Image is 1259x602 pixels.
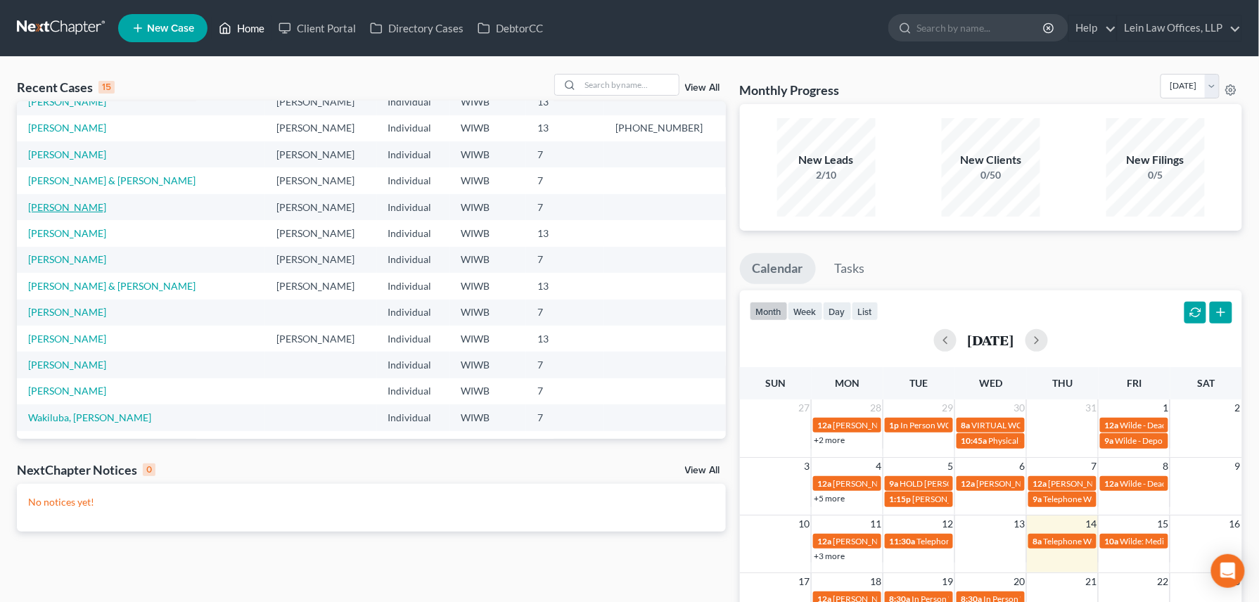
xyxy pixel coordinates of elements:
div: 0/50 [942,168,1040,182]
td: [PHONE_NUMBER] [604,115,726,141]
a: Calendar [740,253,816,284]
td: 7 [526,167,604,193]
span: Mon [835,377,859,389]
span: 21 [1084,573,1098,590]
a: Wakiluba, [PERSON_NAME] [28,411,151,423]
span: 29 [940,399,954,416]
span: VIRTUAL WC Hearing - [PERSON_NAME] [PERSON_NAME] [971,420,1192,430]
span: 10a [1104,536,1118,546]
span: [PERSON_NAME] - Our RESP to DISC due [1048,478,1201,489]
td: WIWB [450,273,527,299]
td: Individual [377,300,450,326]
td: 13 [526,326,604,352]
td: 7 [526,300,604,326]
a: View All [685,83,720,93]
span: Wilde: Mediation via Zoom [1120,536,1218,546]
td: 13 [526,273,604,299]
td: WIWB [450,194,527,220]
a: [PERSON_NAME] & [PERSON_NAME] [28,174,196,186]
span: 8a [1033,536,1042,546]
span: 1:15p [889,494,911,504]
div: NextChapter Notices [17,461,155,478]
a: Lein Law Offices, LLP [1118,15,1241,41]
td: Individual [377,141,450,167]
td: WIWB [450,300,527,326]
h3: Monthly Progress [740,82,840,98]
td: WIWB [450,247,527,273]
td: 7 [526,194,604,220]
div: New Clients [942,152,1040,168]
td: WIWB [450,141,527,167]
span: [PERSON_NAME] - ANS to 2nd Suit from Old Replic [833,420,1021,430]
span: 7 [1089,458,1098,475]
td: [PERSON_NAME] [265,167,376,193]
td: 7 [526,352,604,378]
span: 3 [803,458,811,475]
a: [PERSON_NAME] [28,227,106,239]
span: 30 [1012,399,1026,416]
td: WIWB [450,89,527,115]
span: Tue [910,377,928,389]
span: 27 [797,399,811,416]
a: Tasks [822,253,878,284]
td: WIWB [450,352,527,378]
td: Individual [377,247,450,273]
span: Sun [765,377,786,389]
span: 17 [797,573,811,590]
a: [PERSON_NAME] [28,306,106,318]
td: 13 [526,89,604,115]
span: [PERSON_NAME] - Hearing re [PERSON_NAME]'s Mtn for Declaratory Judgment [912,494,1209,504]
span: [PERSON_NAME] - RESP due to Our Disc Req [833,478,999,489]
span: Sat [1197,377,1215,389]
td: Individual [377,115,450,141]
button: week [788,302,823,321]
td: 13 [526,220,604,246]
button: month [750,302,788,321]
a: [PERSON_NAME] [28,122,106,134]
span: 16 [1228,515,1242,532]
span: [PERSON_NAME] - Our DISC RESP due to [PERSON_NAME]'s 2nd request [976,478,1248,489]
span: 4 [874,458,883,475]
a: [PERSON_NAME] [28,253,106,265]
a: [PERSON_NAME] & [PERSON_NAME] [28,280,196,292]
span: 12a [817,420,831,430]
td: [PERSON_NAME] [265,220,376,246]
a: View All [685,466,720,475]
span: 12a [817,536,831,546]
a: Home [212,15,271,41]
td: 13 [526,115,604,141]
a: +2 more [814,435,845,445]
td: Individual [377,220,450,246]
td: [PERSON_NAME] [265,247,376,273]
td: WIWB [450,115,527,141]
td: 7 [526,247,604,273]
td: [PERSON_NAME] [265,194,376,220]
div: Recent Cases [17,79,115,96]
span: 14 [1084,515,1098,532]
div: Open Intercom Messenger [1211,554,1245,588]
td: [PERSON_NAME] [265,115,376,141]
span: Thu [1052,377,1073,389]
span: 31 [1084,399,1098,416]
td: Individual [377,404,450,430]
h2: [DATE] [968,333,1014,347]
span: 5 [946,458,954,475]
div: 15 [98,81,115,94]
span: 8a [961,420,970,430]
td: Individual [377,326,450,352]
span: 10 [797,515,811,532]
td: WIWB [450,378,527,404]
a: Help [1069,15,1116,41]
a: +3 more [814,551,845,561]
a: DebtorCC [471,15,550,41]
span: 19 [940,573,954,590]
td: Individual [377,352,450,378]
span: 11:30a [889,536,915,546]
div: New Filings [1106,152,1205,168]
td: 7 [526,378,604,404]
p: No notices yet! [28,495,715,509]
td: Individual [377,273,450,299]
td: [PERSON_NAME] [265,273,376,299]
span: 13 [1012,515,1026,532]
a: [PERSON_NAME] [28,359,106,371]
